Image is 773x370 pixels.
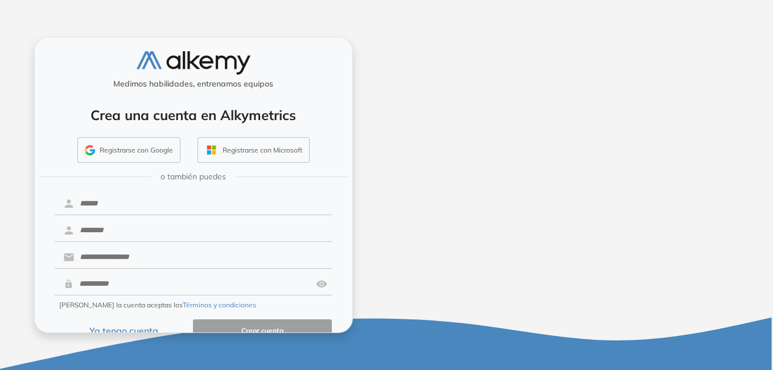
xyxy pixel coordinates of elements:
[39,79,348,89] h5: Medimos habilidades, entrenamos equipos
[85,145,95,155] img: GMAIL_ICON
[55,319,194,342] button: Ya tengo cuenta
[77,137,180,163] button: Registrarse con Google
[316,273,327,295] img: asd
[198,137,310,163] button: Registrarse con Microsoft
[183,300,256,310] button: Términos y condiciones
[205,143,218,157] img: OUTLOOK_ICON
[59,300,256,310] span: [PERSON_NAME] la cuenta aceptas los
[50,107,338,124] h4: Crea una cuenta en Alkymetrics
[161,171,226,183] span: o también puedes
[193,319,332,342] button: Crear cuenta
[137,51,250,75] img: logo-alkemy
